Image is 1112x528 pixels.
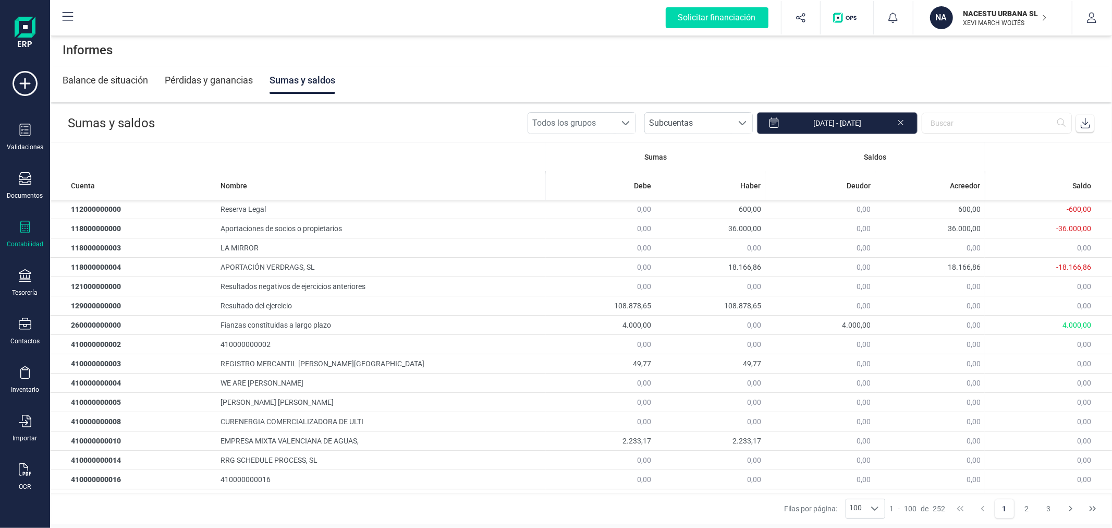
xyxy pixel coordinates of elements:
[11,386,39,394] div: Inventario
[1017,499,1036,519] button: Page 2
[846,499,865,518] span: 100
[926,1,1059,34] button: NANACESTU URBANA SLXEVI MARCH WOLTÉS
[50,470,216,489] td: 410000000016
[743,359,761,368] span: 49,77
[967,456,981,464] span: 0,00
[221,181,247,191] span: Nombre
[857,456,871,464] span: 0,00
[857,302,871,310] span: 0,00
[637,379,651,387] span: 0,00
[747,244,761,252] span: 0,00
[950,181,981,191] span: Acreedor
[728,224,761,233] span: 36.000,00
[270,67,335,94] div: Sumas y saldos
[15,17,35,50] img: Logo Finanedi
[7,191,43,200] div: Documentos
[989,358,1091,369] div: 0,00
[637,340,651,349] span: 0,00
[963,8,1047,19] p: NACESTU URBANA SL
[989,204,1091,214] div: -600,00
[747,340,761,349] span: 0,00
[637,205,651,213] span: 0,00
[216,296,546,316] td: Resultado del ejercicio
[739,205,761,213] span: 600,00
[50,296,216,316] td: 129000000000
[216,354,546,374] td: REGISTRO MERCANTIL [PERSON_NAME][GEOGRAPHIC_DATA]
[50,451,216,470] td: 410000000014
[637,244,651,252] span: 0,00
[857,282,871,291] span: 0,00
[216,277,546,296] td: Resultados negativos de ejercicios anteriores
[930,6,953,29] div: NA
[50,33,1112,67] div: Informes
[1072,181,1091,191] span: Saldo
[50,277,216,296] td: 121000000000
[622,321,651,329] span: 4.000,00
[216,451,546,470] td: RRG SCHEDULE PROCESS, SL
[747,321,761,329] span: 0,00
[963,19,1047,27] p: XEVI MARCH WOLTÉS
[637,224,651,233] span: 0,00
[889,503,945,514] div: -
[847,181,871,191] span: Deudor
[989,223,1091,234] div: -36.000,00
[833,13,861,23] img: Logo de OPS
[50,238,216,258] td: 118000000003
[10,337,40,345] div: Contactos
[989,474,1091,485] div: 0,00
[637,282,651,291] span: 0,00
[216,238,546,258] td: LA MIRROR
[864,152,886,162] span: Saldos
[967,321,981,329] span: 0,00
[1083,499,1103,519] button: Last Page
[967,475,981,484] span: 0,00
[216,431,546,451] td: EMPRESA MIXTA VALENCIANA DE AGUAS,
[989,378,1091,388] div: 0,00
[728,263,761,271] span: 18.166,86
[967,417,981,426] span: 0,00
[989,455,1091,465] div: 0,00
[827,1,867,34] button: Logo de OPS
[922,113,1072,134] input: Buscar
[857,340,871,349] span: 0,00
[71,181,95,191] span: Cuenta
[967,379,981,387] span: 0,00
[637,417,651,426] span: 0,00
[637,475,651,484] span: 0,00
[967,398,981,406] span: 0,00
[967,302,981,310] span: 0,00
[989,243,1091,253] div: 0,00
[857,244,871,252] span: 0,00
[653,1,781,34] button: Solicitar financiación
[842,321,871,329] span: 4.000,00
[989,262,1091,272] div: -18.166,86
[989,436,1091,446] div: 0,00
[7,143,43,151] div: Validaciones
[19,483,31,491] div: OCR
[216,219,546,238] td: Aportaciones de socios o propietarios
[50,489,216,509] td: 410000000018
[967,244,981,252] span: 0,00
[216,393,546,412] td: [PERSON_NAME] [PERSON_NAME]
[724,302,761,310] span: 108.878,65
[989,281,1091,292] div: 0,00
[989,339,1091,350] div: 0,00
[1038,499,1058,519] button: Page 3
[50,393,216,412] td: 410000000005
[857,475,871,484] span: 0,00
[857,417,871,426] span: 0,00
[216,470,546,489] td: 410000000016
[637,398,651,406] span: 0,00
[948,224,981,233] span: 36.000,00
[216,200,546,219] td: Reserva Legal
[973,499,993,519] button: Previous Page
[50,354,216,374] td: 410000000003
[857,379,871,387] span: 0,00
[967,437,981,445] span: 0,00
[216,489,546,509] td: [PERSON_NAME] [PERSON_NAME]
[216,316,546,335] td: Fianzas constituidas a largo plazo
[857,359,871,368] span: 0,00
[7,240,43,248] div: Contabilidad
[50,335,216,354] td: 410000000002
[216,258,546,277] td: APORTACIÓN VERDRAGS, SL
